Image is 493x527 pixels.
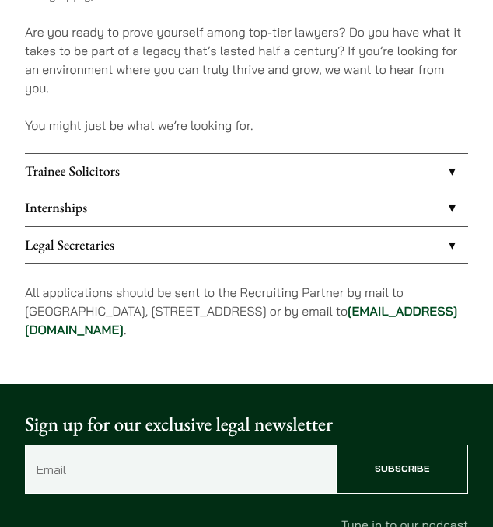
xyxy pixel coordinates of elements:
[25,445,337,493] input: Email
[25,303,457,337] a: [EMAIL_ADDRESS][DOMAIN_NAME]
[25,283,468,339] p: All applications should be sent to the Recruiting Partner by mail to [GEOGRAPHIC_DATA], [STREET_A...
[25,116,468,134] p: You might just be what we’re looking for.
[25,227,468,263] a: Legal Secretaries
[25,410,468,439] p: Sign up for our exclusive legal newsletter
[25,23,468,97] p: Are you ready to prove yourself among top-tier lawyers? Do you have what it takes to be part of a...
[25,190,468,226] a: Internships
[337,445,468,493] input: Subscribe
[25,154,468,190] a: Trainee Solicitors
